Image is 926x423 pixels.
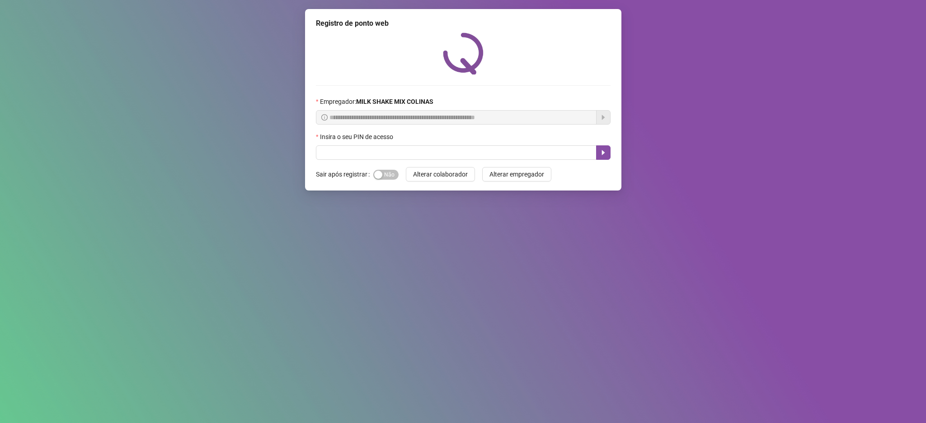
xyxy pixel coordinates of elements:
[316,167,373,181] label: Sair após registrar
[316,132,399,142] label: Insira o seu PIN de acesso
[316,18,611,29] div: Registro de ponto web
[406,167,475,181] button: Alterar colaborador
[413,169,468,179] span: Alterar colaborador
[489,169,544,179] span: Alterar empregador
[320,97,433,107] span: Empregador :
[600,149,607,156] span: caret-right
[321,114,328,121] span: info-circle
[482,167,551,181] button: Alterar empregador
[443,33,484,74] img: QRPoint
[356,98,433,105] strong: MILK SHAKE MIX COLINAS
